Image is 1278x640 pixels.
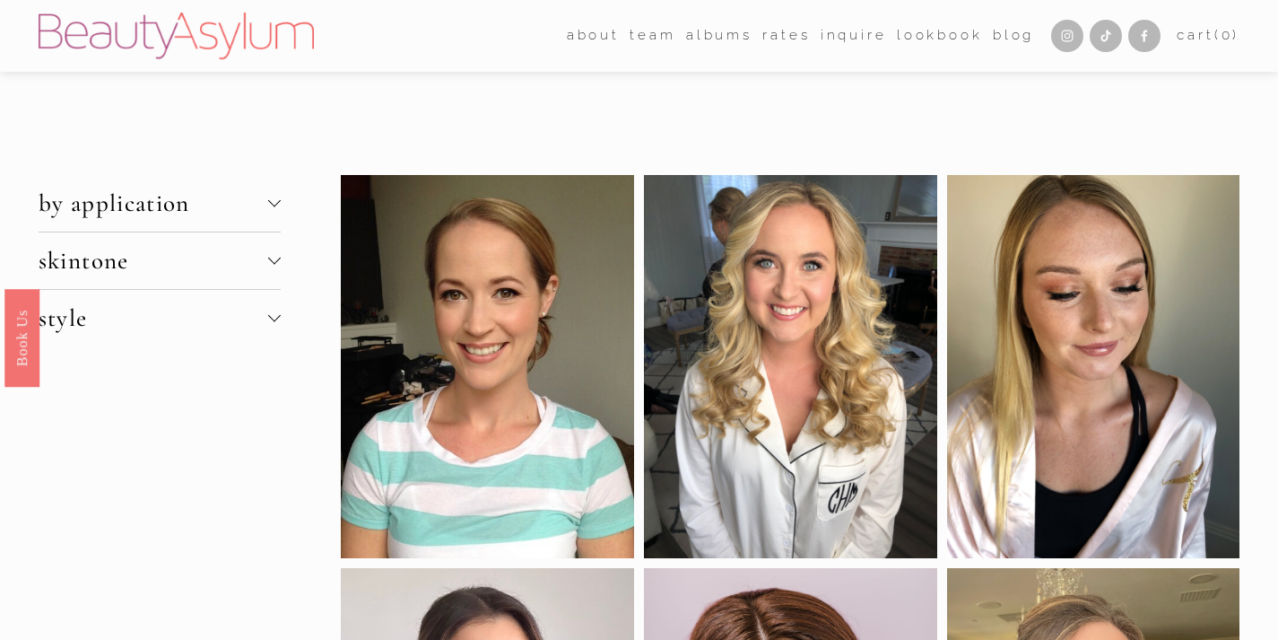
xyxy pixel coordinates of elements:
a: Lookbook [897,22,983,50]
button: skintone [39,232,281,289]
a: TikTok [1090,20,1122,52]
a: Facebook [1128,20,1161,52]
a: Instagram [1051,20,1083,52]
span: skintone [39,246,268,276]
span: by application [39,188,268,218]
a: folder dropdown [630,22,675,50]
img: Beauty Asylum | Bridal Hair &amp; Makeup Charlotte &amp; Atlanta [39,13,314,59]
span: style [39,303,268,333]
a: 0 items in cart [1177,23,1239,48]
span: about [567,23,620,48]
a: albums [686,22,752,50]
a: Book Us [4,288,39,386]
a: folder dropdown [567,22,620,50]
a: Inquire [821,22,887,50]
span: team [630,23,675,48]
a: Rates [762,22,810,50]
a: Blog [993,22,1034,50]
span: ( ) [1214,27,1239,43]
button: by application [39,175,281,232]
span: 0 [1221,27,1233,43]
button: style [39,290,281,346]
